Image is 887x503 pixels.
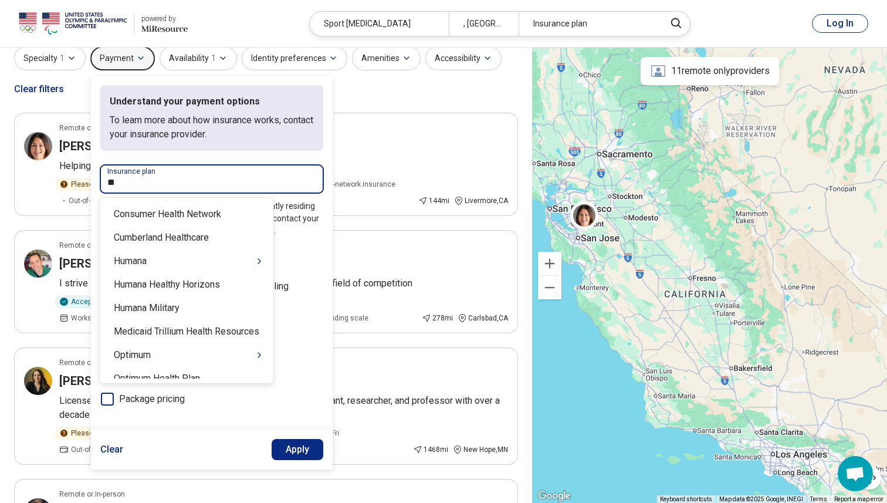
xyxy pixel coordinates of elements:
label: Insurance plan [107,168,316,175]
p: To learn more about how insurance works, contact your insurance provider. [110,113,314,141]
div: Optimum [100,343,273,367]
div: Clear filters [14,75,64,103]
div: Optimum Health Plan [100,367,273,390]
div: 1468 mi [413,444,448,455]
span: Out-of-network insurance [71,444,153,455]
div: Medicaid Trillium Health Resources [100,320,273,343]
h3: [PERSON_NAME] [59,255,151,272]
div: Accepting clients [55,295,135,308]
a: Report a map error [834,496,883,502]
h3: [PERSON_NAME] Mile-[PERSON_NAME] [59,138,273,154]
button: Availability [160,46,237,70]
div: Livermore , CA [454,195,508,206]
p: Licensed [MEDICAL_DATA], Certified Mental Performance Consultant, researcher, and professor with ... [59,394,508,422]
p: Remote or In-person [59,489,125,499]
div: Cumberland Healthcare [100,226,273,249]
span: 1 [60,52,65,65]
p: Remote or In-person [59,357,125,368]
p: Understand your payment options [110,94,314,109]
h3: [PERSON_NAME] [59,373,151,389]
div: 144 mi [418,195,449,206]
button: Identity preferences [242,46,347,70]
p: Remote or In-person [59,240,125,251]
button: Amenities [352,46,421,70]
div: 11 remote only providers [641,57,779,85]
div: powered by [141,13,188,24]
div: Suggestions [100,202,273,379]
div: New Hope , MN [453,444,508,455]
div: , [GEOGRAPHIC_DATA] [449,12,519,36]
img: USOPC [19,9,127,38]
button: Accessibility [425,46,502,70]
span: Out-of-network insurance [313,179,395,190]
p: I strive to help and support athletes to be their best on and off the field of competition [59,276,508,291]
p: Helping athletes thrive - on the field, in life, and in themselves. [59,159,508,173]
span: Works Mon, Tue, Wed, Thu, Fri [71,313,166,323]
div: 278 mi [422,313,453,323]
div: Humana [100,249,273,273]
button: Specialty [14,46,86,70]
div: Please inquire [55,178,124,191]
button: Payment [90,46,155,70]
button: Clear [100,439,124,460]
span: Out-of-pocket [69,195,112,206]
button: Zoom in [538,252,561,275]
span: 1 [211,52,216,65]
p: Remote or In-person [59,123,125,133]
div: Please inquire [55,427,124,440]
span: Sliding scale [327,313,368,323]
button: Log In [812,14,868,33]
div: Carlsbad , CA [458,313,508,323]
div: Consumer Health Network [100,202,273,226]
span: Map data ©2025 Google, INEGI [719,496,803,502]
div: Insurance plan [519,12,658,36]
div: Humana Military [100,296,273,320]
span: Package pricing [119,392,185,406]
button: Apply [272,439,324,460]
button: Zoom out [538,276,561,299]
div: Open chat [838,456,873,491]
div: Sport [MEDICAL_DATA] [310,12,449,36]
a: Terms (opens in new tab) [810,496,827,502]
div: Humana Healthy Horizons [100,273,273,296]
